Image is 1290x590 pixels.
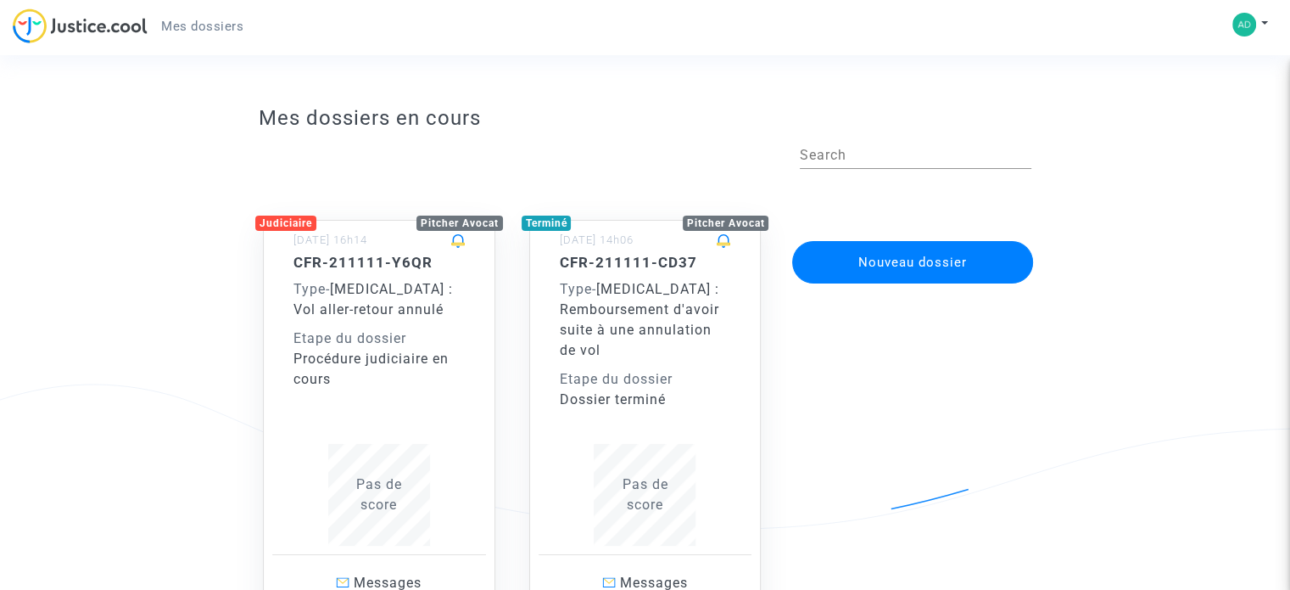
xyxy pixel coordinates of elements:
span: Type [560,281,592,297]
div: Judiciaire [255,216,316,231]
span: Pas de score [356,476,402,513]
span: [MEDICAL_DATA] : Remboursement d'avoir suite à une annulation de vol [560,281,719,358]
div: Dossier terminé [560,390,731,410]
span: Mes dossiers [161,19,243,34]
span: Pas de score [622,476,667,513]
h5: CFR-211111-CD37 [560,254,731,271]
small: [DATE] 14h06 [560,233,634,246]
button: Nouveau dossier [792,241,1033,284]
div: Procédure judiciaire en cours [293,349,465,390]
span: - [560,281,596,297]
div: Pitcher Avocat [416,216,503,231]
div: Etape du dossier [293,329,465,349]
h5: CFR-211111-Y6QR [293,254,465,271]
div: Etape du dossier [560,369,731,390]
img: jc-logo.svg [13,8,148,43]
img: 0a4545a8e8642b6eb784423b059551a6 [1232,13,1256,37]
small: [DATE] 16h14 [293,233,367,246]
div: Pitcher Avocat [683,216,769,231]
span: - [293,281,330,297]
div: Terminé [522,216,572,231]
a: Nouveau dossier [790,230,1035,246]
span: [MEDICAL_DATA] : Vol aller-retour annulé [293,281,453,317]
a: Mes dossiers [148,14,257,39]
h3: Mes dossiers en cours [259,106,1031,131]
span: Type [293,281,326,297]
